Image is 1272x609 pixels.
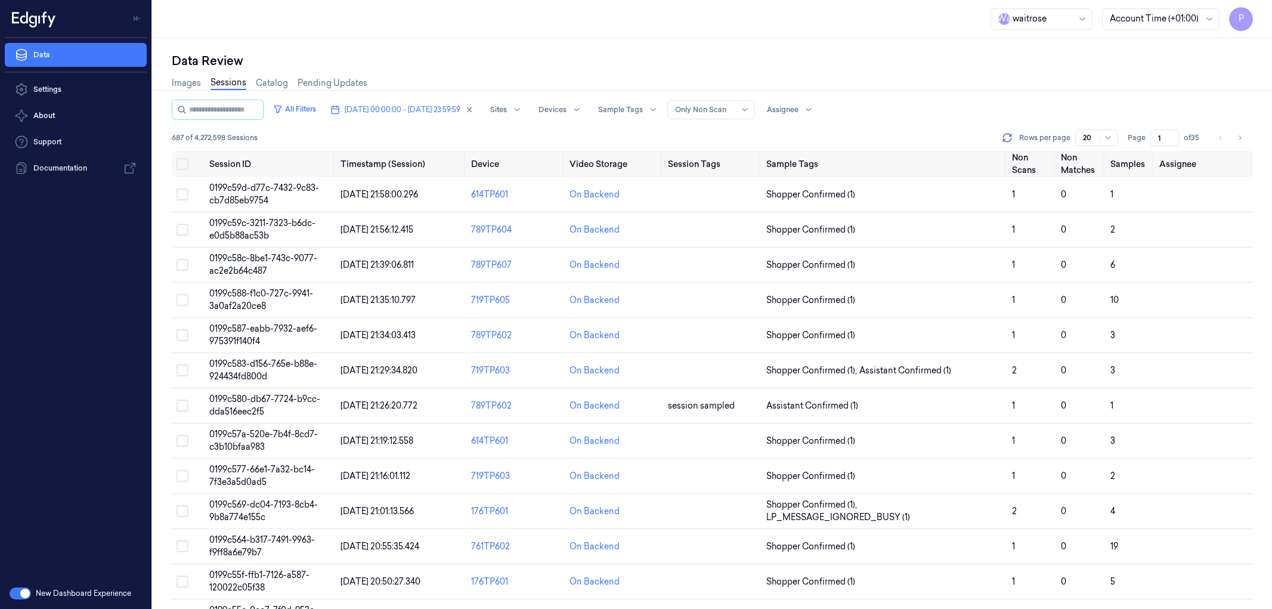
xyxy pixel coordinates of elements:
[1128,132,1146,143] span: Page
[1012,295,1015,305] span: 1
[1061,576,1066,587] span: 0
[1012,576,1015,587] span: 1
[766,224,855,236] span: Shopper Confirmed (1)
[341,541,419,552] span: [DATE] 20:55:35.424
[5,156,147,180] a: Documentation
[1110,576,1115,587] span: 5
[1110,471,1115,481] span: 2
[471,400,560,412] div: 789TP602
[471,224,560,236] div: 789TP604
[211,76,246,90] a: Sessions
[570,224,620,236] div: On Backend
[1061,400,1066,411] span: 0
[570,576,620,588] div: On Backend
[471,329,560,342] div: 789TP602
[326,100,478,119] button: [DATE] 00:00:00 - [DATE] 23:59:59
[766,400,858,412] span: Assistant Confirmed (1)
[1012,506,1017,517] span: 2
[1231,129,1248,146] button: Go to next page
[341,506,414,517] span: [DATE] 21:01:13.566
[1061,330,1066,341] span: 0
[466,151,565,177] th: Device
[177,259,188,271] button: Select row
[268,100,321,119] button: All Filters
[471,294,560,307] div: 719TP605
[177,158,188,170] button: Select all
[128,9,147,28] button: Toggle Navigation
[5,130,147,154] a: Support
[341,435,413,446] span: [DATE] 21:19:12.558
[766,259,855,271] span: Shopper Confirmed (1)
[1012,365,1017,376] span: 2
[1061,189,1066,200] span: 0
[471,505,560,518] div: 176TP601
[177,400,188,412] button: Select row
[341,189,418,200] span: [DATE] 21:58:00.296
[209,358,317,382] span: 0199c583-d156-765e-b88e-924434fd800d
[1212,129,1248,146] nav: pagination
[172,132,258,143] span: 687 of 4,272,598 Sessions
[998,13,1010,25] span: W a
[668,400,735,411] span: session sampled
[766,470,855,483] span: Shopper Confirmed (1)
[766,188,855,201] span: Shopper Confirmed (1)
[341,365,417,376] span: [DATE] 21:29:34.820
[570,294,620,307] div: On Backend
[1106,151,1155,177] th: Samples
[341,295,416,305] span: [DATE] 21:35:10.797
[1110,259,1115,270] span: 6
[570,329,620,342] div: On Backend
[1110,435,1115,446] span: 3
[1061,471,1066,481] span: 0
[209,429,318,452] span: 0199c57a-520e-7b4f-8cd7-c3b10bfaa983
[256,77,288,89] a: Catalog
[177,224,188,236] button: Select row
[1061,365,1066,376] span: 0
[209,288,313,311] span: 0199c588-f1c0-727c-9941-3a0af2a20ce8
[1110,400,1113,411] span: 1
[565,151,663,177] th: Video Storage
[1012,224,1015,235] span: 1
[209,570,310,593] span: 0199c55f-ffb1-7126-a587-120022c05f38
[471,576,560,588] div: 176TP601
[5,104,147,128] button: About
[1012,189,1015,200] span: 1
[570,259,620,271] div: On Backend
[209,218,315,241] span: 0199c59c-3211-7323-b6dc-e0d5b88ac53b
[1061,224,1066,235] span: 0
[1229,7,1253,31] button: P
[471,435,560,447] div: 614TP601
[1110,330,1115,341] span: 3
[570,435,620,447] div: On Backend
[177,188,188,200] button: Select row
[1012,259,1015,270] span: 1
[209,253,317,276] span: 0199c58c-8be1-743c-9077-ac2e2b64c487
[298,77,367,89] a: Pending Updates
[570,364,620,377] div: On Backend
[177,364,188,376] button: Select row
[766,499,859,511] span: Shopper Confirmed (1) ,
[1061,435,1066,446] span: 0
[341,576,420,587] span: [DATE] 20:50:27.340
[766,329,855,342] span: Shopper Confirmed (1)
[762,151,1007,177] th: Sample Tags
[209,464,315,487] span: 0199c577-66e1-7a32-bc14-7f3e3a5d0ad5
[1110,506,1115,517] span: 4
[209,183,319,206] span: 0199c59d-d77c-7432-9c83-cb7d85eb9754
[177,294,188,306] button: Select row
[1061,259,1066,270] span: 0
[570,470,620,483] div: On Backend
[1110,541,1118,552] span: 19
[1012,330,1015,341] span: 1
[1110,295,1119,305] span: 10
[341,259,414,270] span: [DATE] 21:39:06.811
[209,534,315,558] span: 0199c564-b317-7491-9963-f9ff8a6e79b7
[663,151,762,177] th: Session Tags
[341,400,417,411] span: [DATE] 21:26:20.772
[5,78,147,101] a: Settings
[766,294,855,307] span: Shopper Confirmed (1)
[766,540,855,553] span: Shopper Confirmed (1)
[209,499,318,523] span: 0199c569-dc04-7193-8cb4-9b8a774e155c
[209,394,320,417] span: 0199c580-db67-7724-b9cc-dda516eec2f5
